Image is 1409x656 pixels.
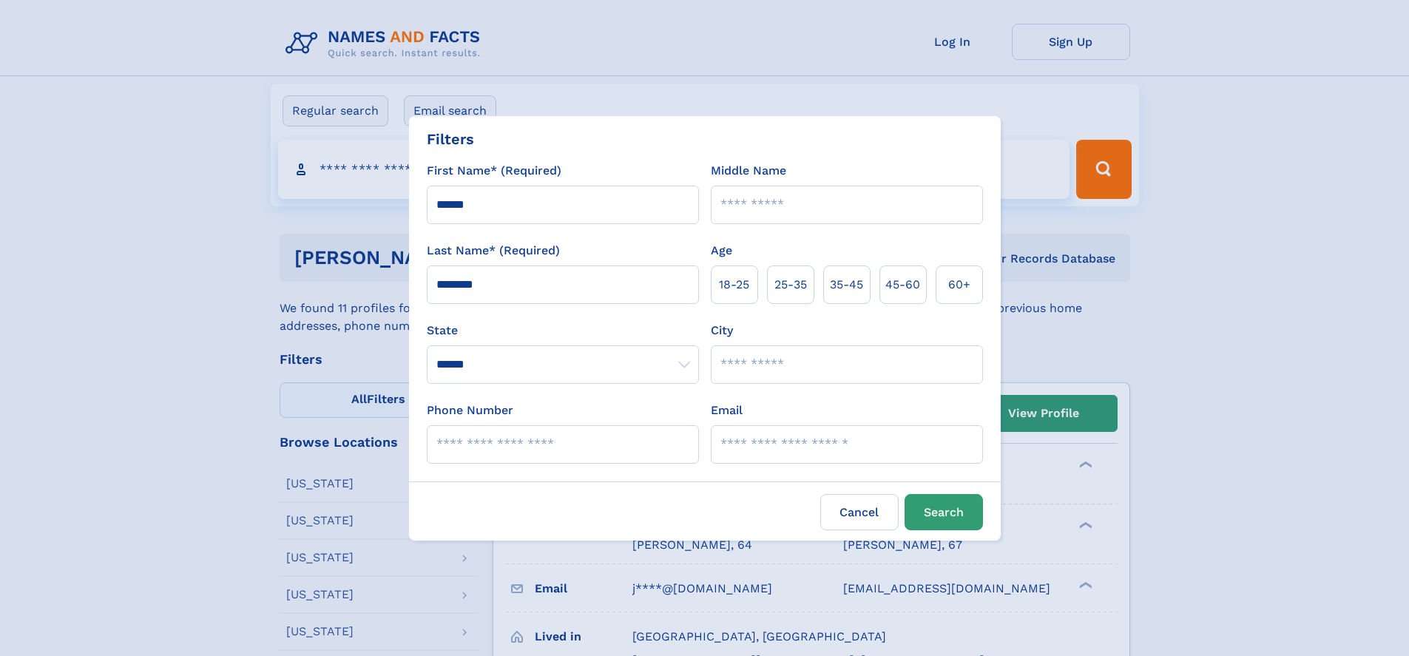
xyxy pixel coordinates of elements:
label: First Name* (Required) [427,162,561,180]
div: Filters [427,128,474,150]
label: Phone Number [427,402,513,419]
label: State [427,322,699,339]
span: 35‑45 [830,276,863,294]
label: Email [711,402,743,419]
label: Age [711,242,732,260]
span: 25‑35 [774,276,807,294]
label: Cancel [820,494,899,530]
span: 18‑25 [719,276,749,294]
span: 45‑60 [885,276,920,294]
label: City [711,322,733,339]
label: Middle Name [711,162,786,180]
button: Search [905,494,983,530]
label: Last Name* (Required) [427,242,560,260]
span: 60+ [948,276,970,294]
